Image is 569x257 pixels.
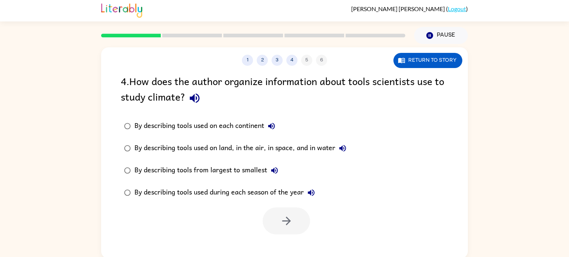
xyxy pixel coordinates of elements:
div: By describing tools used on each continent [134,119,279,133]
button: Pause [414,27,468,44]
div: 4 . How does the author organize information about tools scientists use to study climate? [121,73,448,108]
button: 4 [286,55,297,66]
a: Logout [448,5,466,12]
div: ( ) [351,5,468,12]
div: By describing tools used on land, in the air, in space, and in water [134,141,350,156]
img: Literably [101,1,142,18]
button: 1 [242,55,253,66]
div: By describing tools from largest to smallest [134,163,282,178]
button: 2 [257,55,268,66]
button: 3 [272,55,283,66]
div: By describing tools used during each season of the year [134,185,319,200]
button: By describing tools used during each season of the year [304,185,319,200]
button: By describing tools from largest to smallest [267,163,282,178]
span: [PERSON_NAME] [PERSON_NAME] [351,5,446,12]
button: Return to story [393,53,462,68]
button: By describing tools used on each continent [264,119,279,133]
button: By describing tools used on land, in the air, in space, and in water [335,141,350,156]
